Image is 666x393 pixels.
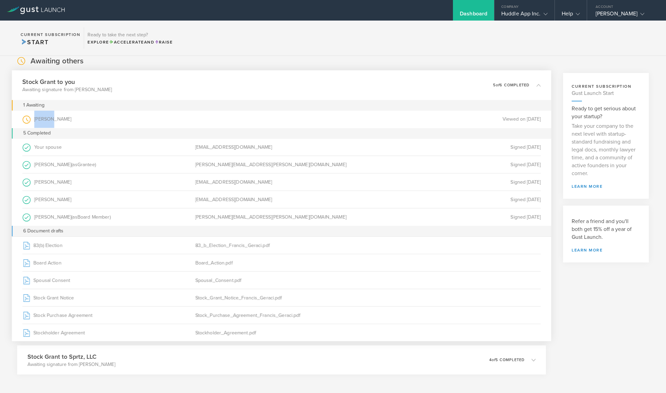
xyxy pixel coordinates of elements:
[492,358,495,362] em: of
[71,161,77,167] span: (as
[22,138,195,156] div: Your spouse
[22,272,195,289] div: Spousal Consent
[22,77,112,86] h3: Stock Grant to you
[12,226,551,236] div: 6 Document drafts
[195,156,368,173] div: [PERSON_NAME][EMAIL_ADDRESS][PERSON_NAME][DOMAIN_NAME]
[368,208,541,226] div: Signed [DATE]
[22,111,195,128] div: [PERSON_NAME]
[460,10,487,21] div: Dashboard
[195,138,368,156] div: [EMAIL_ADDRESS][DOMAIN_NAME]
[109,40,155,45] span: and
[368,138,541,156] div: Signed [DATE]
[31,56,83,66] h2: Awaiting others
[572,184,640,188] a: learn more
[22,208,195,226] div: [PERSON_NAME]
[489,358,525,362] p: 4 5 completed
[195,237,368,254] div: 83_b_Election_Francis_Geraci.pdf
[87,33,173,37] h3: Ready to take the next step?
[596,10,654,21] div: [PERSON_NAME]
[572,248,640,252] a: Learn more
[109,40,144,45] span: Accelerate
[22,191,195,208] div: [PERSON_NAME]
[368,156,541,173] div: Signed [DATE]
[23,100,44,111] div: 1 Awaiting
[562,10,580,21] div: Help
[22,237,195,254] div: 83(b) Election
[77,214,109,220] span: Board Member
[27,361,115,368] p: Awaiting signature from [PERSON_NAME]
[12,128,551,139] div: 5 Completed
[84,27,176,49] div: Ready to take the next step?ExploreAccelerateandRaise
[572,122,640,177] p: Take your company to the next level with startup-standard fundraising and legal docs, monthly law...
[195,254,368,271] div: Board_Action.pdf
[87,39,173,45] div: Explore
[22,289,195,306] div: Stock Grant Notice
[496,83,500,87] em: of
[21,38,48,46] span: Start
[195,289,368,306] div: Stock_Grant_Notice_Francis_Geraci.pdf
[71,214,77,220] span: (as
[572,83,640,89] h3: current subscription
[77,161,95,167] span: Grantee
[95,161,96,167] span: )
[195,272,368,289] div: Spousal_Consent.pdf
[195,173,368,191] div: [EMAIL_ADDRESS][DOMAIN_NAME]
[195,208,368,226] div: [PERSON_NAME][EMAIL_ADDRESS][PERSON_NAME][DOMAIN_NAME]
[572,105,640,121] h3: Ready to get serious about your startup?
[195,307,368,324] div: Stock_Purchase_Agreement_Francis_Geraci.pdf
[501,10,548,21] div: Huddle App Inc.
[195,324,368,341] div: Stockholder_Agreement.pdf
[22,86,112,93] p: Awaiting signature from [PERSON_NAME]
[572,89,640,97] h4: Gust Launch Start
[154,40,173,45] span: Raise
[195,191,368,208] div: [EMAIL_ADDRESS][DOMAIN_NAME]
[493,83,529,87] p: 5 6 completed
[109,214,110,220] span: )
[22,254,195,271] div: Board Action
[22,324,195,341] div: Stockholder Agreement
[368,191,541,208] div: Signed [DATE]
[22,156,195,173] div: [PERSON_NAME]
[368,111,541,128] div: Viewed on [DATE]
[572,218,640,241] h3: Refer a friend and you'll both get 15% off a year of Gust Launch.
[22,173,195,191] div: [PERSON_NAME]
[22,307,195,324] div: Stock Purchase Agreement
[27,352,115,361] h3: Stock Grant to Sprtz, LLC
[21,33,80,37] h2: Current Subscription
[368,173,541,191] div: Signed [DATE]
